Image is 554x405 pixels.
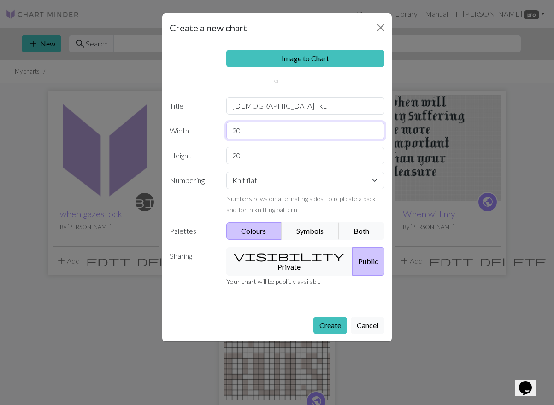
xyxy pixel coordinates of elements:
[281,222,339,240] button: Symbols
[164,172,221,215] label: Numbering
[339,222,385,240] button: Both
[164,122,221,139] label: Width
[226,50,385,67] a: Image to Chart
[226,195,378,214] small: Numbers rows on alternating sides, to replicate a back-and-forth knitting pattern.
[164,247,221,276] label: Sharing
[352,247,384,276] button: Public
[226,278,321,285] small: Your chart will be publicly available
[226,222,282,240] button: Colours
[164,97,221,115] label: Title
[313,317,347,334] button: Create
[515,368,545,396] iframe: chat widget
[226,247,353,276] button: Private
[351,317,384,334] button: Cancel
[164,222,221,240] label: Palettes
[234,249,344,262] span: visibility
[164,147,221,164] label: Height
[373,20,388,35] button: Close
[170,21,247,35] h5: Create a new chart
